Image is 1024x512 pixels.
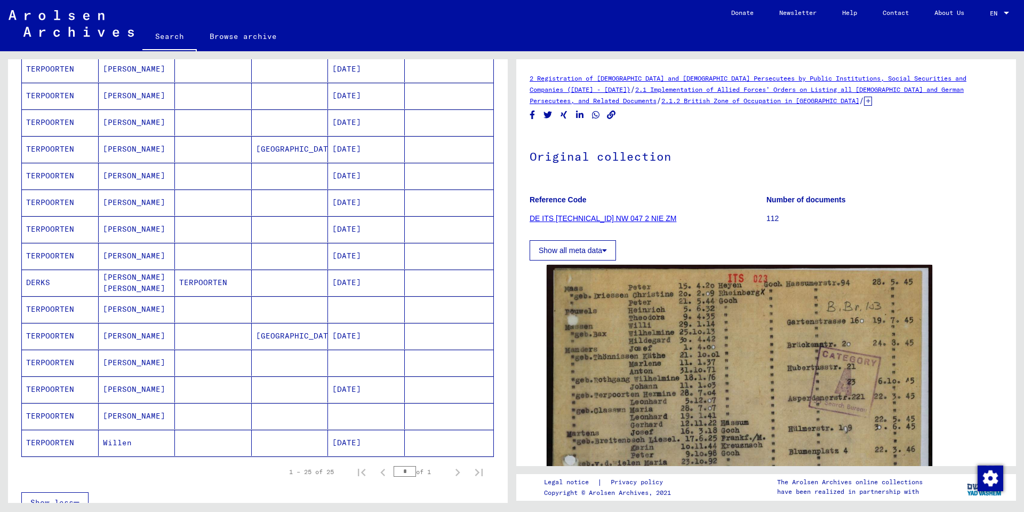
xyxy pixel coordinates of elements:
img: yv_logo.png [965,474,1005,500]
mat-cell: [DATE] [328,216,405,242]
mat-cell: [DATE] [328,109,405,136]
button: Next page [447,461,468,483]
mat-cell: [PERSON_NAME] [99,190,175,216]
a: 2.1.2 British Zone of Occupation in [GEOGRAPHIC_DATA] [661,97,859,105]
button: Share on LinkedIn [574,108,586,122]
mat-cell: TERPOORTEN [22,430,99,456]
mat-cell: TERPOORTEN [22,296,99,322]
mat-cell: [PERSON_NAME] [99,350,175,376]
mat-cell: TERPOORTEN [22,376,99,403]
mat-cell: TERPOORTEN [22,136,99,162]
div: | [544,477,676,488]
a: 2 Registration of [DEMOGRAPHIC_DATA] and [DEMOGRAPHIC_DATA] Persecutees by Public Institutions, S... [530,74,966,93]
button: Copy link [606,108,617,122]
mat-cell: [DATE] [328,243,405,269]
mat-cell: [DATE] [328,430,405,456]
b: Reference Code [530,195,587,204]
mat-cell: [DATE] [328,56,405,82]
p: The Arolsen Archives online collections [777,477,923,487]
button: Share on Facebook [527,108,538,122]
mat-cell: [DATE] [328,323,405,349]
button: Share on Twitter [542,108,554,122]
mat-cell: TERPOORTEN [175,270,252,296]
mat-cell: TERPOORTEN [22,403,99,429]
span: / [657,96,661,105]
mat-cell: TERPOORTEN [22,243,99,269]
mat-cell: [DATE] [328,376,405,403]
img: Arolsen_neg.svg [9,10,134,37]
mat-cell: TERPOORTEN [22,190,99,216]
span: / [859,96,864,105]
mat-cell: [PERSON_NAME] [99,376,175,403]
p: 112 [766,213,1003,224]
div: 1 – 25 of 25 [289,467,334,477]
button: Previous page [372,461,394,483]
button: Share on WhatsApp [590,108,602,122]
mat-cell: [DATE] [328,136,405,162]
mat-cell: Willen [99,430,175,456]
mat-cell: [GEOGRAPHIC_DATA] [252,136,329,162]
mat-cell: [DATE] [328,270,405,296]
img: Change consent [978,466,1003,491]
mat-cell: [DATE] [328,190,405,216]
mat-cell: [PERSON_NAME] [99,163,175,189]
mat-cell: [PERSON_NAME] [99,56,175,82]
p: have been realized in partnership with [777,487,923,497]
mat-cell: [PERSON_NAME] [99,296,175,322]
mat-cell: TERPOORTEN [22,323,99,349]
b: Number of documents [766,195,846,204]
p: Copyright © Arolsen Archives, 2021 [544,488,676,498]
mat-cell: [PERSON_NAME] [99,136,175,162]
mat-cell: TERPOORTEN [22,109,99,136]
mat-cell: [PERSON_NAME] [PERSON_NAME] [99,270,175,296]
mat-cell: [PERSON_NAME] [99,216,175,242]
div: of 1 [394,467,447,477]
mat-cell: [PERSON_NAME] [99,83,175,109]
a: 2.1 Implementation of Allied Forces’ Orders on Listing all [DEMOGRAPHIC_DATA] and German Persecut... [530,85,964,105]
mat-cell: DERKS [22,270,99,296]
a: Browse archive [197,23,290,49]
button: First page [351,461,372,483]
span: EN [990,10,1002,17]
button: Last page [468,461,490,483]
mat-cell: [PERSON_NAME] [99,243,175,269]
mat-cell: TERPOORTEN [22,83,99,109]
span: Show less [30,498,74,507]
mat-cell: [PERSON_NAME] [99,323,175,349]
mat-cell: [DATE] [328,163,405,189]
span: / [630,84,635,94]
mat-cell: TERPOORTEN [22,216,99,242]
a: Search [142,23,197,51]
mat-cell: TERPOORTEN [22,350,99,376]
mat-cell: TERPOORTEN [22,56,99,82]
button: Show all meta data [530,240,616,261]
a: Privacy policy [602,477,676,488]
mat-cell: [GEOGRAPHIC_DATA] [252,323,329,349]
mat-cell: [PERSON_NAME] [99,403,175,429]
a: DE ITS [TECHNICAL_ID] NW 047 2 NIE ZM [530,214,676,223]
mat-cell: [PERSON_NAME] [99,109,175,136]
mat-cell: [DATE] [328,83,405,109]
button: Share on Xing [558,108,570,122]
mat-cell: TERPOORTEN [22,163,99,189]
a: Legal notice [544,477,597,488]
h1: Original collection [530,132,1003,179]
